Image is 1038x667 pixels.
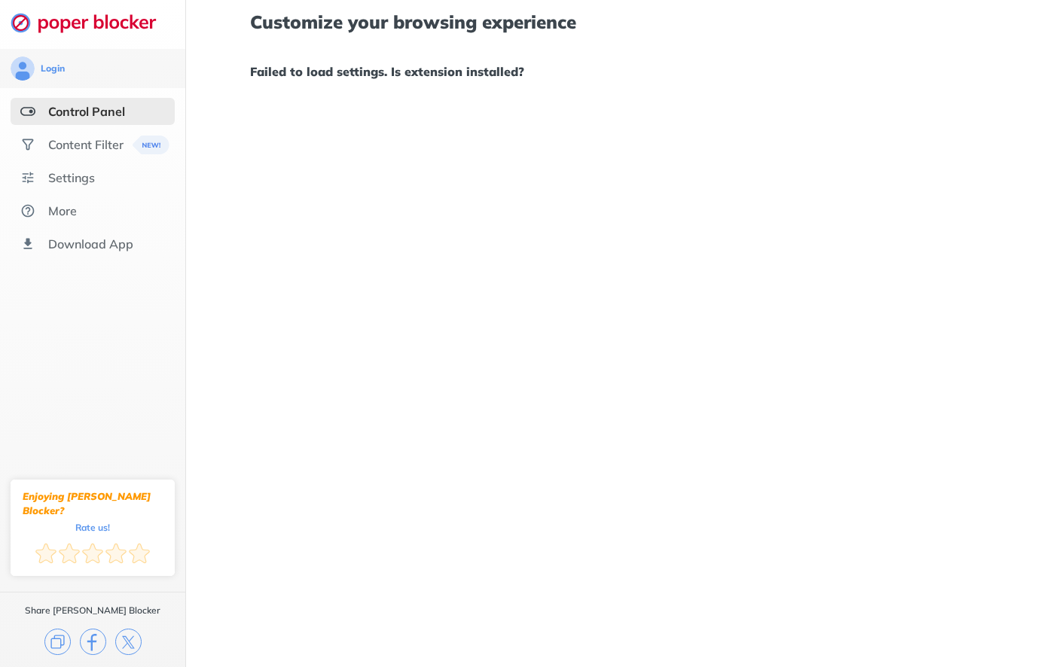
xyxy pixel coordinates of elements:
[20,137,35,152] img: social.svg
[20,170,35,185] img: settings.svg
[48,104,125,119] div: Control Panel
[48,170,95,185] div: Settings
[41,62,65,75] div: Login
[75,524,110,531] div: Rate us!
[44,629,71,655] img: copy.svg
[20,236,35,251] img: download-app.svg
[11,12,172,33] img: logo-webpage.svg
[11,56,35,81] img: avatar.svg
[48,203,77,218] div: More
[23,489,163,518] div: Enjoying [PERSON_NAME] Blocker?
[25,605,160,617] div: Share [PERSON_NAME] Blocker
[20,104,35,119] img: features-selected.svg
[250,62,974,81] h1: Failed to load settings. Is extension installed?
[80,629,106,655] img: facebook.svg
[115,629,142,655] img: x.svg
[20,203,35,218] img: about.svg
[48,236,133,251] div: Download App
[132,136,169,154] img: menuBanner.svg
[48,137,124,152] div: Content Filter
[250,12,974,32] h1: Customize your browsing experience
